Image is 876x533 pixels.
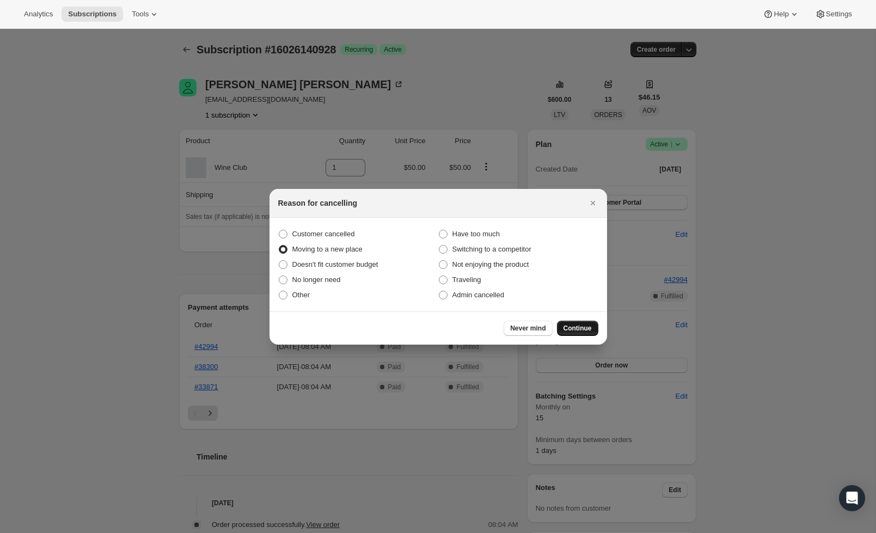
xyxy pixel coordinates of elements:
[292,291,310,299] span: Other
[125,7,166,22] button: Tools
[774,10,788,19] span: Help
[292,245,363,253] span: Moving to a new place
[563,324,592,333] span: Continue
[452,245,531,253] span: Switching to a competitor
[510,324,546,333] span: Never mind
[808,7,859,22] button: Settings
[62,7,123,22] button: Subscriptions
[557,321,598,336] button: Continue
[68,10,117,19] span: Subscriptions
[452,275,481,284] span: Traveling
[452,230,500,238] span: Have too much
[292,230,355,238] span: Customer cancelled
[756,7,806,22] button: Help
[504,321,552,336] button: Never mind
[452,291,504,299] span: Admin cancelled
[292,275,341,284] span: No longer need
[292,260,378,268] span: Doesn't fit customer budget
[585,195,601,211] button: Close
[278,198,357,209] h2: Reason for cancelling
[132,10,149,19] span: Tools
[452,260,529,268] span: Not enjoying the product
[17,7,59,22] button: Analytics
[24,10,53,19] span: Analytics
[826,10,852,19] span: Settings
[839,485,865,511] div: Open Intercom Messenger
